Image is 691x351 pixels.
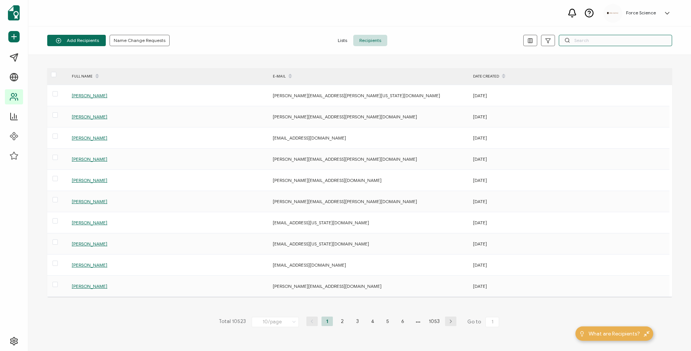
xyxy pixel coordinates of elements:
[273,199,417,204] span: [PERSON_NAME][EMAIL_ADDRESS][PERSON_NAME][DOMAIN_NAME]
[273,283,382,289] span: [PERSON_NAME][EMAIL_ADDRESS][DOMAIN_NAME]
[72,177,107,183] span: [PERSON_NAME]
[47,35,106,46] button: Add Recipients
[382,317,393,326] li: 5
[273,93,440,98] span: [PERSON_NAME][EMAIL_ADDRESS][PERSON_NAME][US_STATE][DOMAIN_NAME]
[607,12,618,14] img: d96c2383-09d7-413e-afb5-8f6c84c8c5d6.png
[469,70,669,83] div: DATE CREATED
[473,135,487,141] span: [DATE]
[72,199,107,204] span: [PERSON_NAME]
[110,35,170,46] button: Name Change Requests
[273,156,417,162] span: [PERSON_NAME][EMAIL_ADDRESS][PERSON_NAME][DOMAIN_NAME]
[72,262,107,268] span: [PERSON_NAME]
[269,70,469,83] div: E-MAIL
[473,283,487,289] span: [DATE]
[467,317,501,327] span: Go to
[473,156,487,162] span: [DATE]
[68,70,269,83] div: FULL NAME
[427,317,441,326] li: 1053
[626,10,656,16] h5: Force Science
[367,317,378,326] li: 4
[219,317,246,327] span: Total 10523
[332,35,353,46] span: Lists
[72,93,107,98] span: [PERSON_NAME]
[473,177,487,183] span: [DATE]
[473,220,487,225] span: [DATE]
[72,220,107,225] span: [PERSON_NAME]
[322,317,333,326] li: 1
[559,35,672,46] input: Search
[473,93,487,98] span: [DATE]
[653,315,691,351] iframe: Chat Widget
[273,135,346,141] span: [EMAIL_ADDRESS][DOMAIN_NAME]
[8,5,20,20] img: sertifier-logomark-colored.svg
[644,331,649,337] img: minimize-icon.svg
[273,262,346,268] span: [EMAIL_ADDRESS][DOMAIN_NAME]
[397,317,408,326] li: 6
[72,241,107,247] span: [PERSON_NAME]
[473,199,487,204] span: [DATE]
[273,177,382,183] span: [PERSON_NAME][EMAIL_ADDRESS][DOMAIN_NAME]
[589,330,640,338] span: What are Recipients?
[473,262,487,268] span: [DATE]
[72,114,107,120] span: [PERSON_NAME]
[114,38,165,43] span: Name Change Requests
[252,317,299,327] input: Select
[72,156,107,162] span: [PERSON_NAME]
[337,317,348,326] li: 2
[273,241,369,247] span: [EMAIL_ADDRESS][US_STATE][DOMAIN_NAME]
[352,317,363,326] li: 3
[473,114,487,120] span: [DATE]
[273,220,369,225] span: [EMAIL_ADDRESS][US_STATE][DOMAIN_NAME]
[273,114,417,120] span: [PERSON_NAME][EMAIL_ADDRESS][PERSON_NAME][DOMAIN_NAME]
[72,283,107,289] span: [PERSON_NAME]
[473,241,487,247] span: [DATE]
[72,135,107,141] span: [PERSON_NAME]
[353,35,387,46] span: Recipients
